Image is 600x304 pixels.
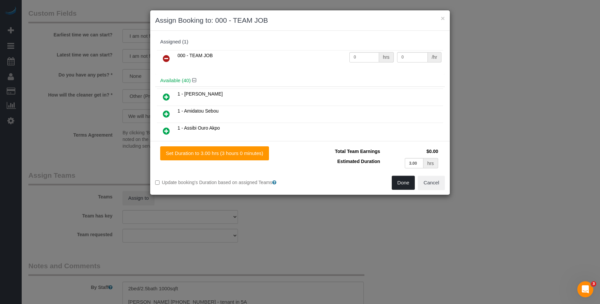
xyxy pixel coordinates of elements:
[428,52,441,62] div: /hr
[160,39,440,45] div: Assigned (1)
[382,146,440,156] td: $0.00
[337,159,380,164] span: Estimated Duration
[160,146,269,160] button: Set Duration to 3.00 hrs (3 hours 0 minutes)
[155,15,445,25] h3: Assign Booking to: 000 - TEAM JOB
[418,176,445,190] button: Cancel
[178,91,223,97] span: 1 - [PERSON_NAME]
[379,52,394,62] div: hrs
[591,281,596,287] span: 3
[178,53,213,58] span: 000 - TEAM JOB
[392,176,415,190] button: Done
[305,146,382,156] td: Total Team Earnings
[160,78,440,84] h4: Available (40)
[441,15,445,22] button: ×
[577,281,593,297] iframe: Intercom live chat
[178,125,220,131] span: 1 - Assibi Ouro Akpo
[178,108,219,114] span: 1 - Amidatou Sebou
[155,180,160,185] input: Update booking's Duration based on assigned Teams
[423,158,438,168] div: hrs
[155,179,295,186] label: Update booking's Duration based on assigned Teams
